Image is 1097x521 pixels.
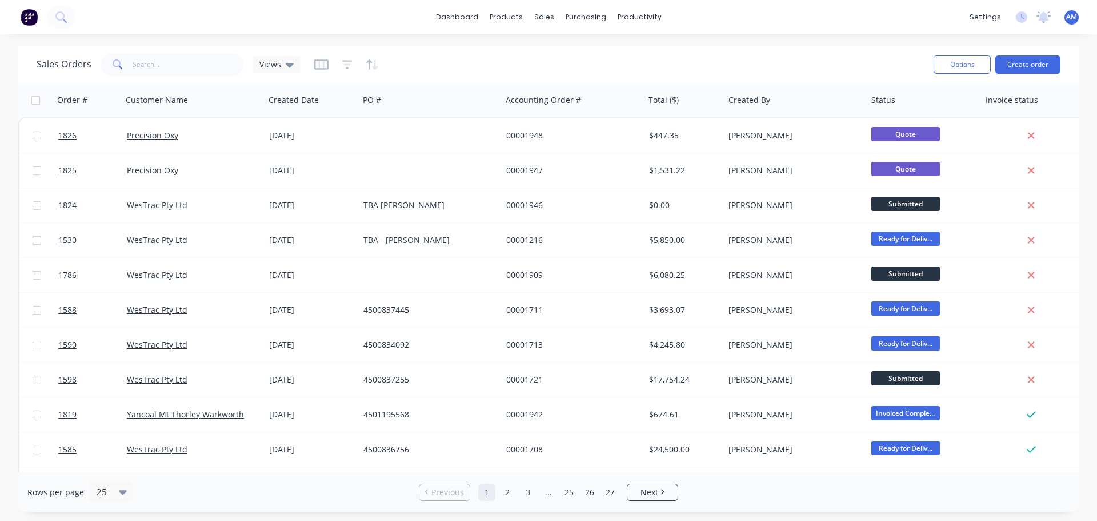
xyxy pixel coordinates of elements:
div: Status [871,94,895,106]
div: $24,500.00 [649,444,716,455]
span: Ready for Deliv... [871,336,940,351]
div: [PERSON_NAME] [728,130,855,141]
div: purchasing [560,9,612,26]
span: Submitted [871,197,940,211]
div: $17,754.24 [649,374,716,385]
div: [PERSON_NAME] [728,409,855,420]
div: [PERSON_NAME] [728,444,855,455]
div: 4500836756 [363,444,490,455]
input: Search... [133,53,244,76]
div: [PERSON_NAME] [728,200,855,211]
span: 1588 [58,304,77,316]
div: $0.00 [649,200,716,211]
a: WesTrac Pty Ltd [127,339,187,350]
div: 4500837445 [363,304,490,316]
div: products [484,9,529,26]
span: 1786 [58,269,77,281]
div: $4,245.80 [649,339,716,351]
div: [DATE] [269,374,354,385]
a: Previous page [419,487,470,498]
div: 4501195568 [363,409,490,420]
div: [DATE] [269,165,354,176]
div: [PERSON_NAME] [728,234,855,246]
div: [DATE] [269,130,354,141]
span: Rows per page [27,487,84,498]
div: $674.61 [649,409,716,420]
a: WesTrac Pty Ltd [127,200,187,210]
div: [PERSON_NAME] [728,304,855,316]
a: Precision Oxy [127,130,178,141]
a: WesTrac Pty Ltd [127,269,187,280]
div: 00001946 [506,200,633,211]
span: 1590 [58,339,77,351]
button: Create order [995,55,1060,74]
div: 00001947 [506,165,633,176]
div: $447.35 [649,130,716,141]
span: Invoiced Comple... [871,406,940,420]
div: 00001711 [506,304,633,316]
div: [PERSON_NAME] [728,165,855,176]
a: Page 27 [602,484,619,501]
span: 1598 [58,374,77,385]
div: [DATE] [269,444,354,455]
div: productivity [612,9,667,26]
a: WesTrac Pty Ltd [127,304,187,315]
div: Accounting Order # [506,94,581,106]
span: Ready for Deliv... [871,232,940,246]
span: 1530 [58,234,77,246]
a: WesTrac Pty Ltd [127,374,187,385]
a: 1826 [58,118,127,153]
div: Created By [728,94,770,106]
div: Created Date [269,94,319,106]
a: dashboard [430,9,484,26]
span: 1826 [58,130,77,141]
div: $5,850.00 [649,234,716,246]
a: WesTrac Pty Ltd [127,234,187,245]
div: 00001909 [506,269,633,281]
div: Order # [57,94,87,106]
span: Submitted [871,267,940,281]
div: 00001942 [506,409,633,420]
span: Quote [871,162,940,176]
a: 1786 [58,258,127,292]
span: Views [259,58,281,70]
h1: Sales Orders [37,59,91,70]
span: 1819 [58,409,77,420]
span: 1824 [58,200,77,211]
span: Submitted [871,371,940,385]
div: Customer Name [126,94,188,106]
a: 1823 [58,467,127,502]
div: [PERSON_NAME] [728,339,855,351]
div: $3,693.07 [649,304,716,316]
a: 1590 [58,328,127,362]
span: Previous [431,487,464,498]
div: [PERSON_NAME] [728,269,855,281]
div: 4500834092 [363,339,490,351]
div: settings [964,9,1007,26]
div: [DATE] [269,269,354,281]
a: 1588 [58,293,127,327]
a: Next page [627,487,678,498]
a: Jump forward [540,484,557,501]
a: Page 3 [519,484,537,501]
div: [DATE] [269,304,354,316]
div: 00001713 [506,339,633,351]
a: Precision Oxy [127,165,178,176]
div: 00001721 [506,374,633,385]
div: $6,080.25 [649,269,716,281]
span: Next [640,487,658,498]
span: Ready for Deliv... [871,441,940,455]
a: Page 2 [499,484,516,501]
a: WesTrac Pty Ltd [127,444,187,455]
a: Page 26 [581,484,598,501]
span: 1825 [58,165,77,176]
a: 1819 [58,397,127,432]
div: [DATE] [269,339,354,351]
div: TBA [PERSON_NAME] [363,200,490,211]
a: 1585 [58,432,127,467]
div: [PERSON_NAME] [728,374,855,385]
button: Options [934,55,991,74]
span: 1585 [58,444,77,455]
div: 00001708 [506,444,633,455]
a: Page 25 [560,484,578,501]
